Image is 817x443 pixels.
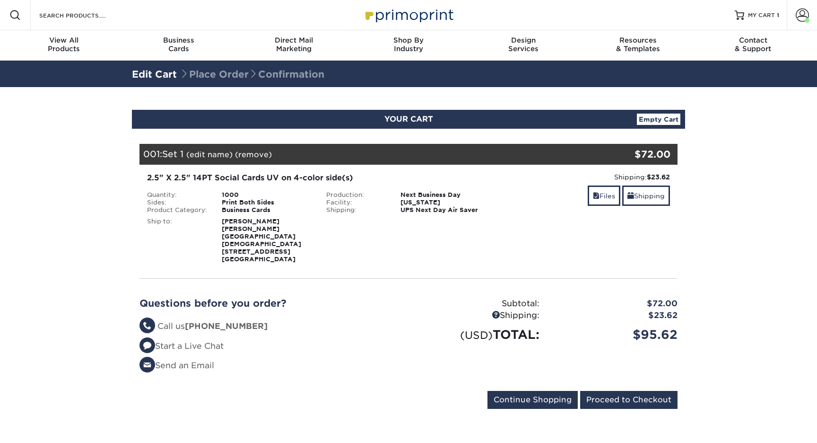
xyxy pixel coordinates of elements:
[408,326,547,344] div: TOTAL:
[236,30,351,61] a: Direct MailMarketing
[487,391,578,409] input: Continue Shopping
[505,172,670,182] div: Shipping:
[351,36,466,44] span: Shop By
[627,192,634,200] span: shipping
[547,326,685,344] div: $95.62
[7,30,122,61] a: View AllProducts
[140,218,215,263] div: Ship to:
[7,36,122,44] span: View All
[38,9,130,21] input: SEARCH PRODUCTS.....
[466,30,581,61] a: DesignServices
[593,192,600,200] span: files
[588,186,620,206] a: Files
[547,310,685,322] div: $23.62
[140,206,215,214] div: Product Category:
[408,298,547,310] div: Subtotal:
[139,320,401,333] li: Call us
[162,149,183,159] span: Set 1
[393,206,498,214] div: UPS Next Day Air Saver
[581,36,695,53] div: & Templates
[215,191,319,199] div: 1000
[185,321,268,331] strong: [PHONE_NUMBER]
[637,114,680,125] a: Empty Cart
[139,341,224,351] a: Start a Live Chat
[361,5,456,25] img: Primoprint
[460,329,493,341] small: (USD)
[122,36,236,53] div: Cards
[581,30,695,61] a: Resources& Templates
[222,218,301,263] strong: [PERSON_NAME] [PERSON_NAME][GEOGRAPHIC_DATA][DEMOGRAPHIC_DATA] [STREET_ADDRESS] [GEOGRAPHIC_DATA]
[139,298,401,309] h2: Questions before you order?
[180,69,324,80] span: Place Order Confirmation
[393,199,498,206] div: [US_STATE]
[647,173,670,181] strong: $23.62
[581,36,695,44] span: Resources
[588,147,670,161] div: $72.00
[132,69,177,80] a: Edit Cart
[235,150,272,159] a: (remove)
[695,30,810,61] a: Contact& Support
[215,199,319,206] div: Print Both Sides
[408,310,547,322] div: Shipping:
[236,36,351,53] div: Marketing
[351,36,466,53] div: Industry
[393,191,498,199] div: Next Business Day
[122,36,236,44] span: Business
[748,11,775,19] span: MY CART
[122,30,236,61] a: BusinessCards
[139,144,588,165] div: 001:
[319,199,394,206] div: Facility:
[695,36,810,44] span: Contact
[580,391,678,409] input: Proceed to Checkout
[319,191,394,199] div: Production:
[7,36,122,53] div: Products
[384,115,433,124] span: YOUR CART
[140,191,215,199] div: Quantity:
[695,36,810,53] div: & Support
[319,206,394,214] div: Shipping:
[186,150,233,159] a: (edit name)
[622,186,670,206] a: Shipping
[466,36,581,44] span: Design
[215,206,319,214] div: Business Cards
[140,199,215,206] div: Sides:
[351,30,466,61] a: Shop ByIndustry
[547,298,685,310] div: $72.00
[777,12,779,18] span: 1
[147,172,491,184] div: 2.5" X 2.5" 14PT Social Cards UV on 4-color side(s)
[236,36,351,44] span: Direct Mail
[466,36,581,53] div: Services
[139,361,214,370] a: Send an Email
